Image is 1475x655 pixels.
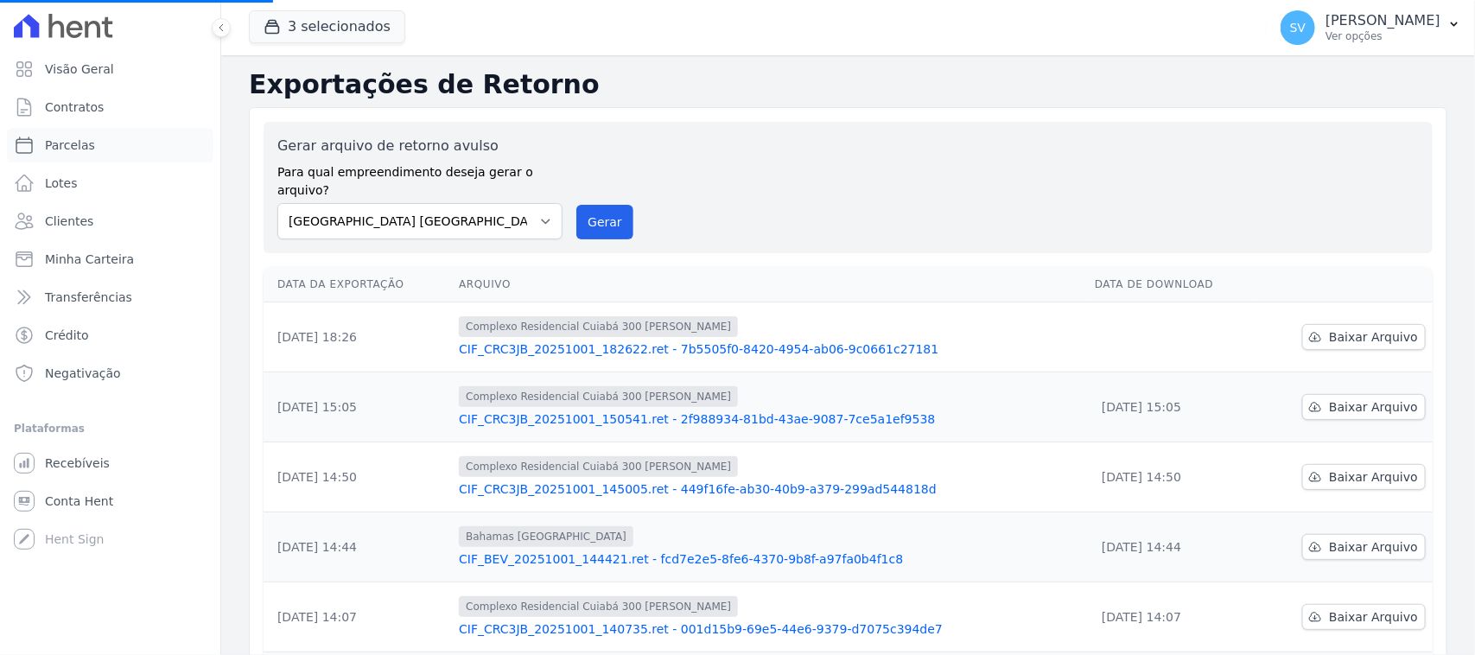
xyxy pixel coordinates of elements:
a: CIF_CRC3JB_20251001_182622.ret - 7b5505f0-8420-4954-ab06-9c0661c27181 [459,340,1081,358]
span: Minha Carteira [45,251,134,268]
a: Negativação [7,356,213,391]
span: Clientes [45,213,93,230]
a: Conta Hent [7,484,213,518]
span: Complexo Residencial Cuiabá 300 [PERSON_NAME] [459,456,738,477]
span: Baixar Arquivo [1329,608,1418,626]
span: Crédito [45,327,89,344]
span: Lotes [45,175,78,192]
a: Minha Carteira [7,242,213,277]
a: Contratos [7,90,213,124]
th: Data da Exportação [264,267,452,302]
td: [DATE] 14:44 [264,512,452,582]
p: Ver opções [1326,29,1440,43]
th: Arquivo [452,267,1088,302]
a: CIF_CRC3JB_20251001_145005.ret - 449f16fe-ab30-40b9-a379-299ad544818d [459,480,1081,498]
td: [DATE] 14:07 [1088,582,1257,652]
span: SV [1290,22,1306,34]
a: Baixar Arquivo [1302,464,1426,490]
div: Plataformas [14,418,207,439]
td: [DATE] 14:50 [1088,442,1257,512]
span: Baixar Arquivo [1329,468,1418,486]
span: Negativação [45,365,121,382]
a: CIF_BEV_20251001_144421.ret - fcd7e2e5-8fe6-4370-9b8f-a97fa0b4f1c8 [459,550,1081,568]
span: Complexo Residencial Cuiabá 300 [PERSON_NAME] [459,386,738,407]
span: Baixar Arquivo [1329,328,1418,346]
span: Baixar Arquivo [1329,398,1418,416]
span: Recebíveis [45,455,110,472]
label: Gerar arquivo de retorno avulso [277,136,563,156]
td: [DATE] 15:05 [264,372,452,442]
a: Clientes [7,204,213,238]
span: Baixar Arquivo [1329,538,1418,556]
td: [DATE] 14:07 [264,582,452,652]
a: Baixar Arquivo [1302,394,1426,420]
a: Transferências [7,280,213,315]
a: Parcelas [7,128,213,162]
span: Complexo Residencial Cuiabá 300 [PERSON_NAME] [459,596,738,617]
a: Baixar Arquivo [1302,534,1426,560]
p: [PERSON_NAME] [1326,12,1440,29]
td: [DATE] 14:50 [264,442,452,512]
span: Visão Geral [45,60,114,78]
span: Contratos [45,99,104,116]
a: Visão Geral [7,52,213,86]
h2: Exportações de Retorno [249,69,1447,100]
span: Bahamas [GEOGRAPHIC_DATA] [459,526,633,547]
span: Transferências [45,289,132,306]
a: Lotes [7,166,213,200]
td: [DATE] 14:44 [1088,512,1257,582]
button: 3 selecionados [249,10,405,43]
button: Gerar [576,205,633,239]
td: [DATE] 15:05 [1088,372,1257,442]
span: Parcelas [45,137,95,154]
a: Recebíveis [7,446,213,480]
th: Data de Download [1088,267,1257,302]
a: Crédito [7,318,213,353]
a: Baixar Arquivo [1302,324,1426,350]
td: [DATE] 18:26 [264,302,452,372]
span: Complexo Residencial Cuiabá 300 [PERSON_NAME] [459,316,738,337]
button: SV [PERSON_NAME] Ver opções [1267,3,1475,52]
a: Baixar Arquivo [1302,604,1426,630]
label: Para qual empreendimento deseja gerar o arquivo? [277,156,563,200]
span: Conta Hent [45,493,113,510]
a: CIF_CRC3JB_20251001_150541.ret - 2f988934-81bd-43ae-9087-7ce5a1ef9538 [459,410,1081,428]
a: CIF_CRC3JB_20251001_140735.ret - 001d15b9-69e5-44e6-9379-d7075c394de7 [459,620,1081,638]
